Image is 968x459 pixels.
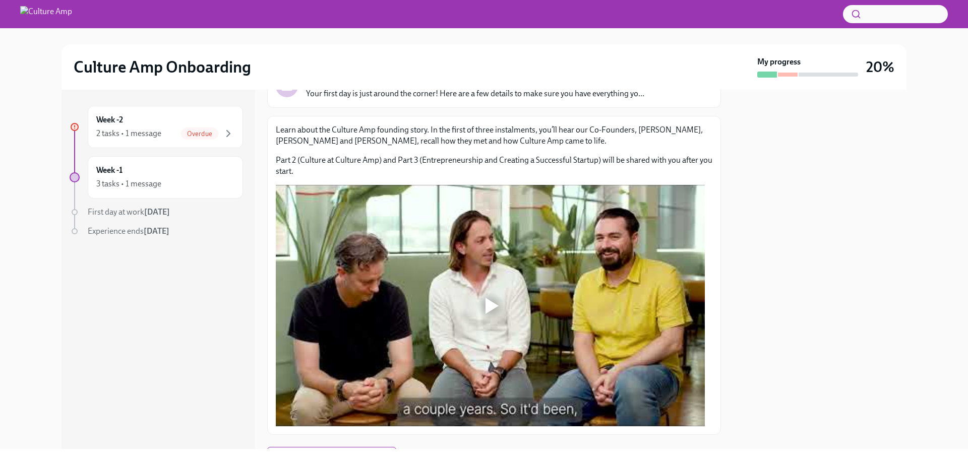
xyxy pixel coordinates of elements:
span: Overdue [181,130,218,138]
h3: 20% [866,58,894,76]
img: Culture Amp [20,6,72,22]
span: Experience ends [88,226,169,236]
strong: My progress [757,56,801,68]
p: Part 2 (Culture at Culture Amp) and Part 3 (Entrepreneurship and Creating a Successful Startup) w... [276,155,712,177]
a: First day at work[DATE] [70,207,243,218]
a: Week -13 tasks • 1 message [70,156,243,199]
div: 2 tasks • 1 message [96,128,161,139]
strong: [DATE] [144,226,169,236]
h6: Week -2 [96,114,123,125]
a: Week -22 tasks • 1 messageOverdue [70,106,243,148]
span: First day at work [88,207,170,217]
p: Learn about the Culture Amp founding story. In the first of three instalments, you’ll hear our Co... [276,124,712,147]
h2: Culture Amp Onboarding [74,57,251,77]
div: 3 tasks • 1 message [96,178,161,189]
p: Your first day is just around the corner! Here are a few details to make sure you have everything... [306,88,644,99]
h6: Week -1 [96,165,123,176]
strong: [DATE] [144,207,170,217]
